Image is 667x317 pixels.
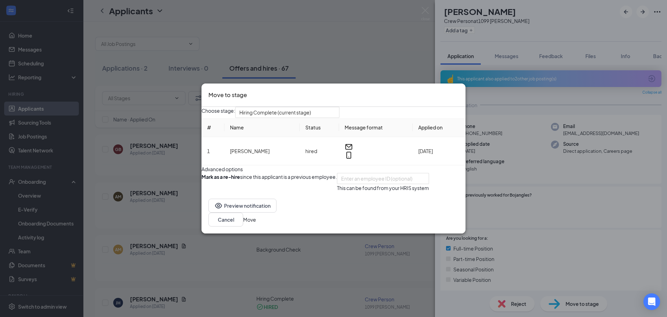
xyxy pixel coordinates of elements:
th: Applied on [413,118,466,137]
svg: Email [345,143,353,151]
span: Hiring Complete (current stage) [239,107,311,118]
th: # [201,118,224,137]
span: Choose stage: [201,107,235,118]
span: 1 [207,148,210,154]
td: [DATE] [413,137,466,165]
th: Status [300,118,339,137]
button: Cancel [208,213,243,227]
td: hired [300,137,339,165]
div: Advanced options [201,165,466,173]
td: [PERSON_NAME] [224,137,300,165]
svg: Eye [214,201,223,210]
button: Move [243,216,256,223]
input: Enter an employee ID (optional) [337,173,429,184]
h3: Move to stage [208,90,247,100]
div: This can be found from your HRIS system [337,184,429,192]
div: since this applicant is a previous employee. [201,173,337,192]
svg: MobileSms [345,151,353,159]
b: Mark as a re-hire [201,174,240,180]
div: Open Intercom Messenger [643,293,660,310]
th: Name [224,118,300,137]
button: EyePreview notification [208,199,277,213]
th: Message format [339,118,413,137]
